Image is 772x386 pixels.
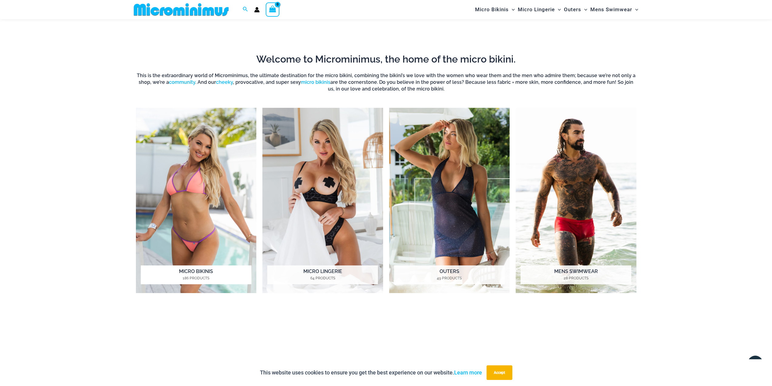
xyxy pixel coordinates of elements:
a: Micro LingerieMenu ToggleMenu Toggle [516,2,562,17]
a: Micro BikinisMenu ToggleMenu Toggle [474,2,516,17]
h6: This is the extraordinary world of Microminimus, the ultimate destination for the micro bikini, c... [136,72,636,93]
span: Mens Swimwear [590,2,632,17]
a: community [169,79,195,85]
h2: Micro Bikinis [141,265,251,284]
span: Micro Lingerie [518,2,555,17]
span: Outers [564,2,581,17]
iframe: TrustedSite Certified [136,309,636,355]
span: Micro Bikinis [475,2,509,17]
img: Outers [389,108,510,293]
img: Mens Swimwear [516,108,636,293]
a: Mens SwimwearMenu ToggleMenu Toggle [589,2,640,17]
img: Micro Lingerie [262,108,383,293]
img: MM SHOP LOGO FLAT [131,3,231,16]
span: Menu Toggle [581,2,587,17]
h2: Micro Lingerie [267,265,378,284]
span: Menu Toggle [555,2,561,17]
span: Menu Toggle [509,2,515,17]
mark: 186 Products [141,275,251,281]
h2: Outers [394,265,505,284]
button: Accept [487,365,512,380]
h2: Mens Swimwear [521,265,631,284]
p: This website uses cookies to ensure you get the best experience on our website. [260,368,482,377]
a: cheeky [216,79,233,85]
a: micro bikinis [301,79,330,85]
nav: Site Navigation [473,1,641,18]
a: Search icon link [243,6,248,13]
mark: 49 Products [394,275,505,281]
a: OutersMenu ToggleMenu Toggle [562,2,589,17]
a: View Shopping Cart, empty [266,2,280,16]
a: Visit product category Micro Bikinis [136,108,257,293]
h4: have you seen [131,358,641,367]
a: Learn more [454,369,482,376]
span: Menu Toggle [632,2,638,17]
a: Account icon link [254,7,260,12]
img: Micro Bikinis [136,108,257,293]
a: Visit product category Outers [389,108,510,293]
a: Visit product category Micro Lingerie [262,108,383,293]
h2: Welcome to Microminimus, the home of the micro bikini. [136,53,636,66]
mark: 64 Products [267,275,378,281]
mark: 28 Products [521,275,631,281]
a: Visit product category Mens Swimwear [516,108,636,293]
